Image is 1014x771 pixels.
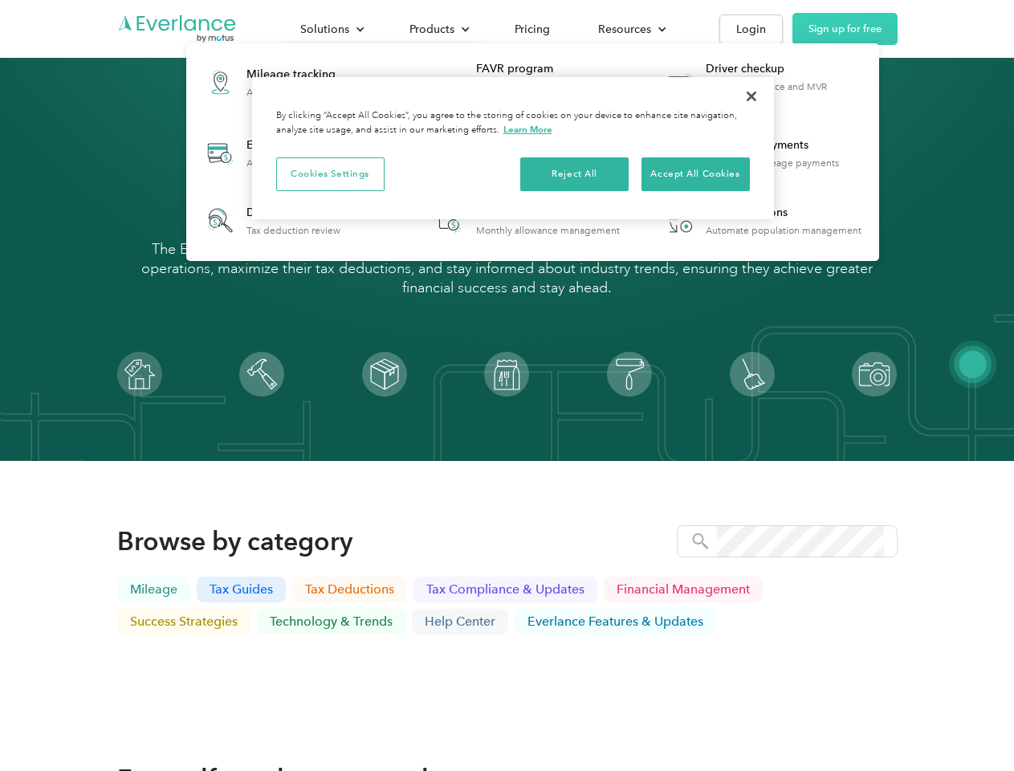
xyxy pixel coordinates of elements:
[270,615,393,628] p: Technology & trends
[706,81,870,104] div: License, insurance and MVR verification
[706,225,861,236] div: Automate population management
[393,15,483,43] div: Products
[252,77,774,219] div: Privacy
[641,157,750,191] button: Accept All Cookies
[117,239,898,297] p: The Everlance Self-Employed Resource Hub is a free resource that helps independent workers stream...
[300,19,349,39] div: Solutions
[257,609,405,634] a: Technology & trends
[197,577,286,602] a: Tax guides
[412,609,508,634] a: Help center
[617,583,750,596] p: Financial management
[582,15,679,43] div: Resources
[130,615,238,628] p: Success strategies
[706,61,870,77] div: Driver checkup
[117,525,352,557] h2: Browse by category
[130,583,177,596] p: Mileage
[515,609,716,634] a: Everlance Features & Updates
[527,615,703,628] p: Everlance Features & Updates
[604,577,763,602] a: Financial management
[706,205,861,221] div: HR Integrations
[520,157,629,191] button: Reject All
[424,53,641,112] a: FAVR programFixed & Variable Rate reimbursement design & management
[499,15,566,43] a: Pricing
[284,15,377,43] div: Solutions
[792,13,898,45] a: Sign up for free
[186,43,879,261] nav: Products
[194,194,348,247] a: Deduction finderTax deduction review
[424,194,628,247] a: Accountable planMonthly allowance management
[476,61,641,77] div: FAVR program
[598,19,651,39] div: Resources
[409,19,454,39] div: Products
[734,79,769,114] button: Close
[677,525,898,557] form: query
[503,124,552,135] a: More information about your privacy, opens in a new tab
[305,583,394,596] p: Tax deductions
[515,19,550,39] div: Pricing
[246,157,362,169] div: Automatic transaction logs
[252,77,774,219] div: Cookie banner
[654,53,871,112] a: Driver checkupLicense, insurance and MVR verification
[210,583,273,596] p: Tax guides
[736,19,766,39] div: Login
[425,615,495,628] p: Help center
[194,53,359,112] a: Mileage trackingAutomatic mileage logs
[276,109,750,137] div: By clicking “Accept All Cookies”, you agree to the storing of cookies on your device to enhance s...
[426,583,584,596] p: Tax compliance & updates
[476,225,620,236] div: Monthly allowance management
[117,14,238,44] a: Go to homepage
[246,67,351,83] div: Mileage tracking
[194,124,370,182] a: Expense trackingAutomatic transaction logs
[413,577,597,602] a: Tax compliance & updates
[246,225,340,236] div: Tax deduction review
[292,577,407,602] a: Tax deductions
[276,157,385,191] button: Cookies Settings
[246,87,351,98] div: Automatic mileage logs
[654,194,869,247] a: HR IntegrationsAutomate population management
[117,609,250,634] a: Success strategies
[117,577,190,602] a: Mileage
[719,14,783,44] a: Login
[246,205,340,221] div: Deduction finder
[246,137,362,153] div: Expense tracking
